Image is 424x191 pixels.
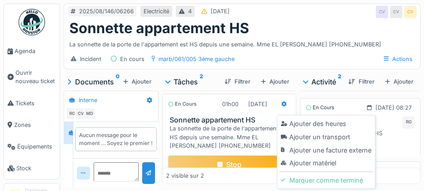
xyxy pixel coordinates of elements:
[83,107,96,120] div: MD
[19,9,45,35] img: Badge_color-CXgf-gQk.svg
[66,107,78,120] div: RG
[345,76,378,88] div: Filtrer
[67,76,120,87] div: Documents
[80,55,101,63] div: Incident
[200,76,203,87] sup: 2
[79,96,97,104] div: Interne
[279,130,373,144] div: Ajouter un transport
[166,172,204,180] div: 2 visible sur 2
[170,116,292,124] h3: Sonnette appartement HS
[15,69,56,85] span: Ouvrir nouveau ticket
[69,37,415,49] div: La sonnette de la porte de l'appartement est HS depuis une semaine. Mme EL [PERSON_NAME] [PHONE_N...
[79,7,134,15] div: 2025/08/146/06266
[248,100,267,108] div: [DATE]
[279,174,373,187] div: Marquer comme terminé
[168,155,291,174] div: Stop
[382,76,417,88] div: Ajouter
[257,76,293,88] div: Ajouter
[168,100,197,108] div: En cours
[75,107,87,120] div: CV
[306,104,334,111] div: En cours
[15,99,56,107] span: Tickets
[211,7,230,15] div: [DATE]
[404,6,416,18] div: CV
[221,76,254,88] div: Filtrer
[375,103,412,112] div: [DATE] 08:27
[15,47,56,55] span: Agenda
[159,55,235,63] div: marb/061/005 3ème gauche
[116,76,120,87] sup: 0
[17,142,56,151] span: Équipements
[166,76,218,87] div: Tâches
[380,53,416,65] div: Actions
[279,157,373,170] div: Ajouter matériel
[79,131,153,147] div: Aucun message pour le moment … Soyez le premier !
[120,76,155,88] div: Ajouter
[338,76,341,87] sup: 2
[69,20,249,37] h1: Sonnette appartement HS
[390,6,402,18] div: CV
[279,144,373,157] div: Ajouter une facture externe
[170,124,292,150] div: La sonnette de la porte de l'appartement est HS depuis une semaine. Mme EL [PERSON_NAME] [PHONE_N...
[120,55,144,63] div: En cours
[303,76,341,87] div: Activité
[279,117,373,130] div: Ajouter des heures
[144,7,169,15] div: Electricité
[376,6,388,18] div: CV
[393,167,412,175] div: [DATE]
[222,100,238,108] div: 01h00
[188,7,192,15] div: 4
[14,121,56,129] span: Zones
[16,164,56,172] span: Stock
[402,116,415,129] div: RG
